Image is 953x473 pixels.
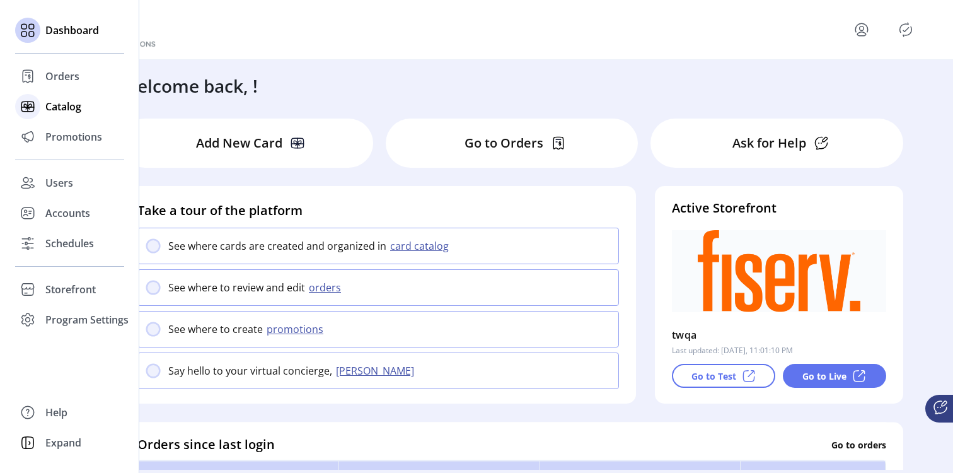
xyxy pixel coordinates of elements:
p: Last updated: [DATE], 11:01:10 PM [672,345,793,356]
button: card catalog [386,238,456,254]
p: Say hello to your virtual concierge, [168,363,332,378]
p: Go to Orders [465,134,543,153]
span: Expand [45,435,81,450]
p: See where to create [168,322,263,337]
span: Orders [45,69,79,84]
span: Promotions [45,129,102,144]
p: See where cards are created and organized in [168,238,386,254]
button: [PERSON_NAME] [332,363,422,378]
p: Go to Live [802,370,846,383]
span: Help [45,405,67,420]
button: Publisher Panel [896,20,916,40]
p: twqa [672,325,697,345]
span: Users [45,175,73,190]
button: promotions [263,322,331,337]
p: Ask for Help [732,134,806,153]
h3: Welcome back, ! [121,73,258,99]
button: orders [305,280,349,295]
p: Go to Test [691,370,736,383]
p: Go to orders [831,438,886,451]
button: menu [852,20,872,40]
span: Dashboard [45,23,99,38]
span: Program Settings [45,312,129,327]
h4: Take a tour of the platform [137,201,619,220]
h4: Orders since last login [137,435,275,454]
h4: Active Storefront [672,199,886,218]
p: Add New Card [196,134,282,153]
p: See where to review and edit [168,280,305,295]
span: Catalog [45,99,81,114]
span: Schedules [45,236,94,251]
span: Storefront [45,282,96,297]
span: Accounts [45,206,90,221]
